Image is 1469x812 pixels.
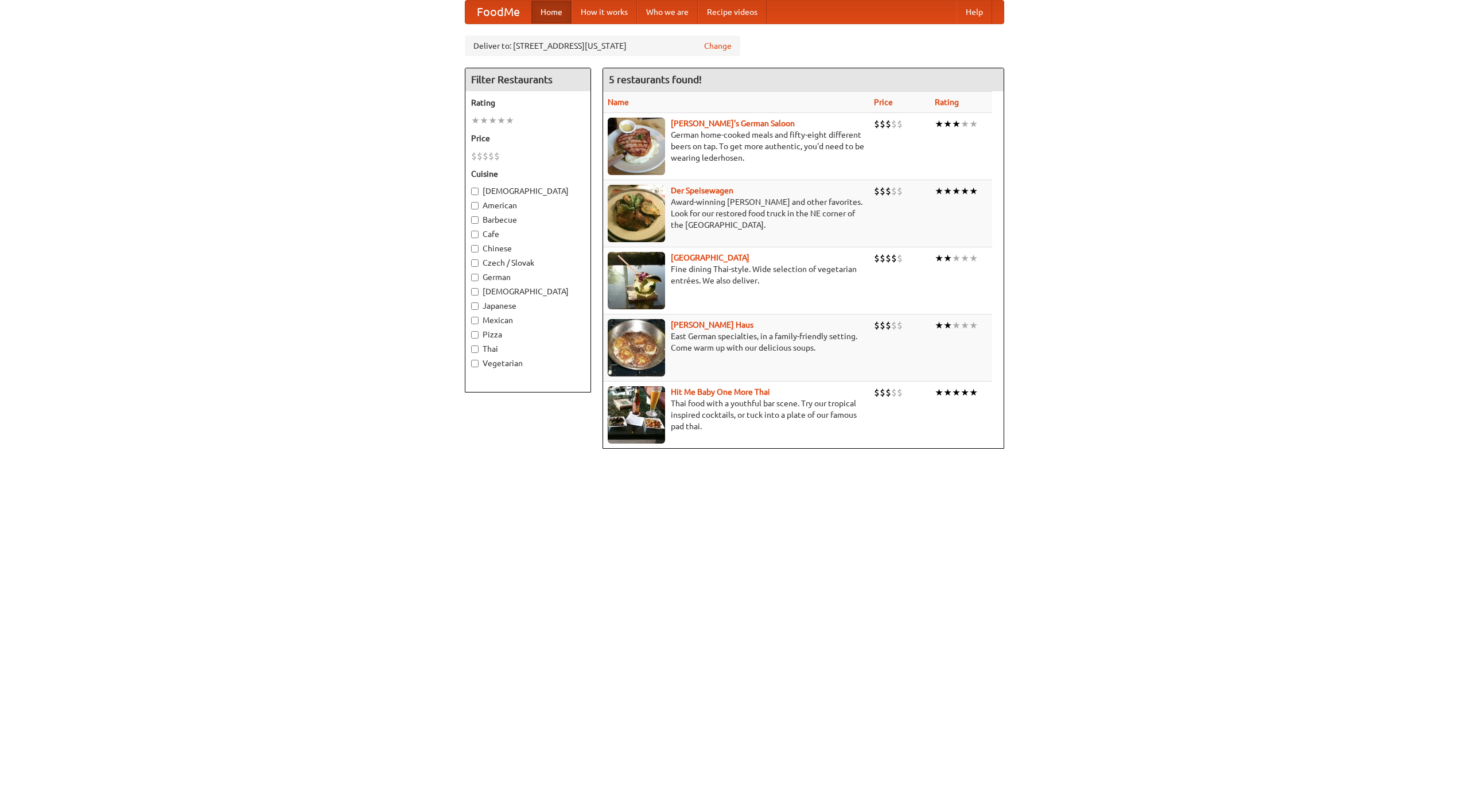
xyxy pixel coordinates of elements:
label: Vegetarian [471,358,585,369]
li: $ [891,319,897,332]
input: Chinese [471,245,479,252]
a: Recipe videos [698,1,767,24]
li: ★ [488,114,497,127]
input: [DEMOGRAPHIC_DATA] [471,188,479,195]
li: ★ [497,114,506,127]
li: ★ [969,185,978,197]
li: $ [494,150,500,162]
li: ★ [961,118,969,130]
a: Help [957,1,992,24]
li: $ [891,252,897,265]
li: $ [891,386,897,399]
a: Rating [935,98,959,107]
li: ★ [943,319,952,332]
img: satay.jpg [608,252,665,309]
label: [DEMOGRAPHIC_DATA] [471,185,585,197]
li: ★ [952,386,961,399]
a: Who we are [637,1,698,24]
li: ★ [969,118,978,130]
li: $ [874,386,880,399]
li: $ [874,185,880,197]
li: $ [477,150,483,162]
li: $ [885,185,891,197]
li: ★ [943,386,952,399]
li: $ [897,185,903,197]
label: German [471,271,585,283]
li: ★ [935,252,943,265]
a: Price [874,98,893,107]
li: ★ [952,185,961,197]
input: [DEMOGRAPHIC_DATA] [471,288,479,296]
li: ★ [471,114,480,127]
a: How it works [572,1,637,24]
li: ★ [961,319,969,332]
li: $ [880,118,885,130]
label: Mexican [471,314,585,326]
li: ★ [952,252,961,265]
input: Barbecue [471,216,479,224]
label: [DEMOGRAPHIC_DATA] [471,286,585,297]
li: ★ [935,386,943,399]
label: Czech / Slovak [471,257,585,269]
li: $ [897,386,903,399]
input: Thai [471,345,479,353]
li: $ [885,118,891,130]
li: ★ [952,319,961,332]
p: East German specialties, in a family-friendly setting. Come warm up with our delicious soups. [608,331,865,353]
img: speisewagen.jpg [608,185,665,242]
li: ★ [969,319,978,332]
li: $ [885,319,891,332]
a: [PERSON_NAME]'s German Saloon [671,119,795,128]
p: Thai food with a youthful bar scene. Try our tropical inspired cocktails, or tuck into a plate of... [608,398,865,432]
input: Czech / Slovak [471,259,479,267]
h5: Price [471,133,585,144]
li: $ [891,185,897,197]
input: American [471,202,479,209]
li: $ [897,252,903,265]
p: Award-winning [PERSON_NAME] and other favorites. Look for our restored food truck in the NE corne... [608,196,865,231]
input: Japanese [471,302,479,310]
img: esthers.jpg [608,118,665,175]
li: $ [488,150,494,162]
li: ★ [943,185,952,197]
li: $ [874,319,880,332]
input: German [471,274,479,281]
li: ★ [506,114,514,127]
label: Barbecue [471,214,585,226]
label: Pizza [471,329,585,340]
a: [PERSON_NAME] Haus [671,320,753,329]
li: $ [874,118,880,130]
label: Japanese [471,300,585,312]
ng-pluralize: 5 restaurants found! [609,74,702,85]
p: German home-cooked meals and fifty-eight different beers on tap. To get more authentic, you'd nee... [608,129,865,164]
a: Change [704,40,732,52]
li: $ [885,252,891,265]
li: $ [880,185,885,197]
li: ★ [935,319,943,332]
input: Cafe [471,231,479,238]
li: ★ [961,185,969,197]
li: $ [891,118,897,130]
label: Cafe [471,228,585,240]
li: ★ [969,252,978,265]
li: ★ [935,118,943,130]
li: $ [874,252,880,265]
a: Hit Me Baby One More Thai [671,387,770,397]
a: [GEOGRAPHIC_DATA] [671,253,749,262]
li: ★ [935,185,943,197]
input: Pizza [471,331,479,339]
input: Mexican [471,317,479,324]
img: babythai.jpg [608,386,665,444]
li: $ [897,319,903,332]
li: ★ [969,386,978,399]
li: ★ [943,252,952,265]
img: kohlhaus.jpg [608,319,665,376]
a: FoodMe [465,1,531,24]
h5: Cuisine [471,168,585,180]
a: Der Speisewagen [671,186,733,195]
li: ★ [961,252,969,265]
label: Chinese [471,243,585,254]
